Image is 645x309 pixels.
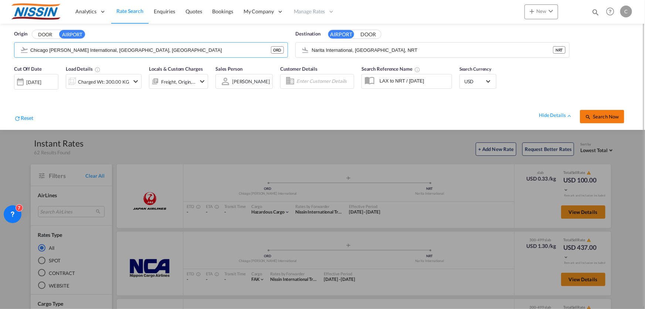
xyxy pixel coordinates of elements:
[296,43,569,57] md-input-container: Narita International, Tokyo, NRT
[231,76,271,87] md-select: Sales Person: Chikako Isawa
[75,8,96,15] span: Analytics
[527,8,555,14] span: New
[361,66,420,72] span: Search Reference Name
[26,79,41,85] div: [DATE]
[14,74,58,90] div: [DATE]
[527,7,536,16] md-icon: icon-plus 400-fg
[355,30,381,39] button: DOOR
[604,5,620,19] div: Help
[30,44,271,56] input: Search by Airport
[21,115,33,121] span: Reset
[14,30,27,38] span: Origin
[59,30,85,38] button: AIRPORT
[464,76,492,87] md-select: Select Currency: $ USDUnited States Dollar
[312,44,553,56] input: Search by Airport
[78,77,129,87] div: Charged Wt: 300.00 KG
[376,75,452,86] input: Search Reference Name
[620,6,632,17] div: C
[14,115,21,122] md-icon: icon-refresh
[95,67,101,73] md-icon: Chargeable Weight
[161,77,196,87] div: Freight Origin Destination
[525,4,558,19] button: icon-plus 400-fgNewicon-chevron-down
[585,114,619,120] span: icon-magnifySearch Now
[66,74,142,89] div: Charged Wt: 300.00 KGicon-chevron-down
[14,43,288,57] md-input-container: Chicago O'Hare International, Chicago, ORD
[32,30,58,39] button: DOOR
[585,114,591,120] md-icon: icon-magnify
[591,8,600,16] md-icon: icon-magnify
[14,88,20,98] md-datepicker: Select
[296,76,352,87] input: Enter Customer Details
[14,66,42,72] span: Cut Off Date
[604,5,617,18] span: Help
[294,8,325,15] span: Manage Rates
[198,77,207,86] md-icon: icon-chevron-down
[591,8,600,19] div: icon-magnify
[464,78,485,85] span: USD
[215,66,242,72] span: Sales Person
[186,8,202,14] span: Quotes
[328,30,354,38] button: AIRPORT
[11,3,61,20] img: 485da9108dca11f0a63a77e390b9b49c.jpg
[566,112,573,119] md-icon: icon-chevron-up
[116,8,143,14] span: Rate Search
[149,66,203,72] span: Locals & Custom Charges
[232,78,270,84] div: [PERSON_NAME]
[546,7,555,16] md-icon: icon-chevron-down
[213,8,233,14] span: Bookings
[539,112,573,119] div: hide detailsicon-chevron-up
[66,66,101,72] span: Load Details
[580,110,624,123] button: icon-magnifySearch Now
[149,74,208,89] div: Freight Origin Destinationicon-chevron-down
[295,30,320,38] span: Destination
[280,66,318,72] span: Customer Details
[244,8,274,15] span: My Company
[14,114,33,123] div: icon-refreshReset
[131,77,140,86] md-icon: icon-chevron-down
[271,46,284,54] div: ORD
[459,66,492,72] span: Search Currency
[414,67,420,73] md-icon: Your search will be saved by the below given name
[553,46,566,54] div: NRT
[154,8,175,14] span: Enquiries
